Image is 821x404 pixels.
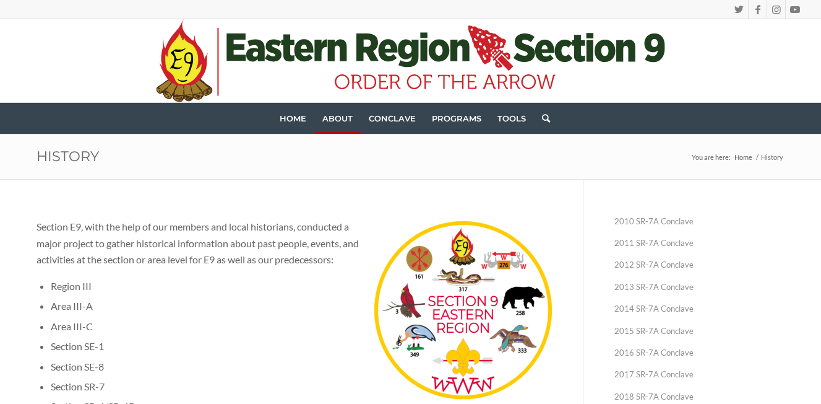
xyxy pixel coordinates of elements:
a: Programs [424,103,489,134]
a: 2010 SR-7A Conclave [614,211,785,232]
span: History [759,152,785,162]
li: Section SR-7 [51,377,552,397]
li: Region III [51,276,552,296]
a: Tools [489,103,534,134]
a: 2012 SR-7A Conclave [614,254,785,276]
span: Tools [497,113,526,123]
span: Home [280,113,306,123]
span: You are here: [692,153,731,161]
li: Area III-C [51,317,552,336]
span: Conclave [369,113,416,123]
li: Section SE-1 [51,336,552,356]
a: 2016 SR-7A Conclave [614,342,785,364]
a: 2017 SR-7A Conclave [614,364,785,385]
li: Area III-A [51,296,552,316]
span: Programs [432,113,481,123]
a: Conclave [361,103,424,134]
a: 2015 SR-7A Conclave [614,320,785,342]
a: Search [534,103,550,134]
p: Section E9, with the help of our members and local historians, conducted a major project to gathe... [37,219,552,268]
a: 2013 SR-7A Conclave [614,276,785,298]
span: / [754,152,759,162]
li: Section SE-8 [51,357,552,377]
a: Home [272,103,314,134]
a: 2011 SR-7A Conclave [614,232,785,254]
a: 2014 SR-7A Conclave [614,298,785,320]
a: History [37,147,99,165]
a: Home [733,152,754,162]
a: About [314,103,361,134]
span: Home [734,153,752,161]
span: About [322,113,353,123]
